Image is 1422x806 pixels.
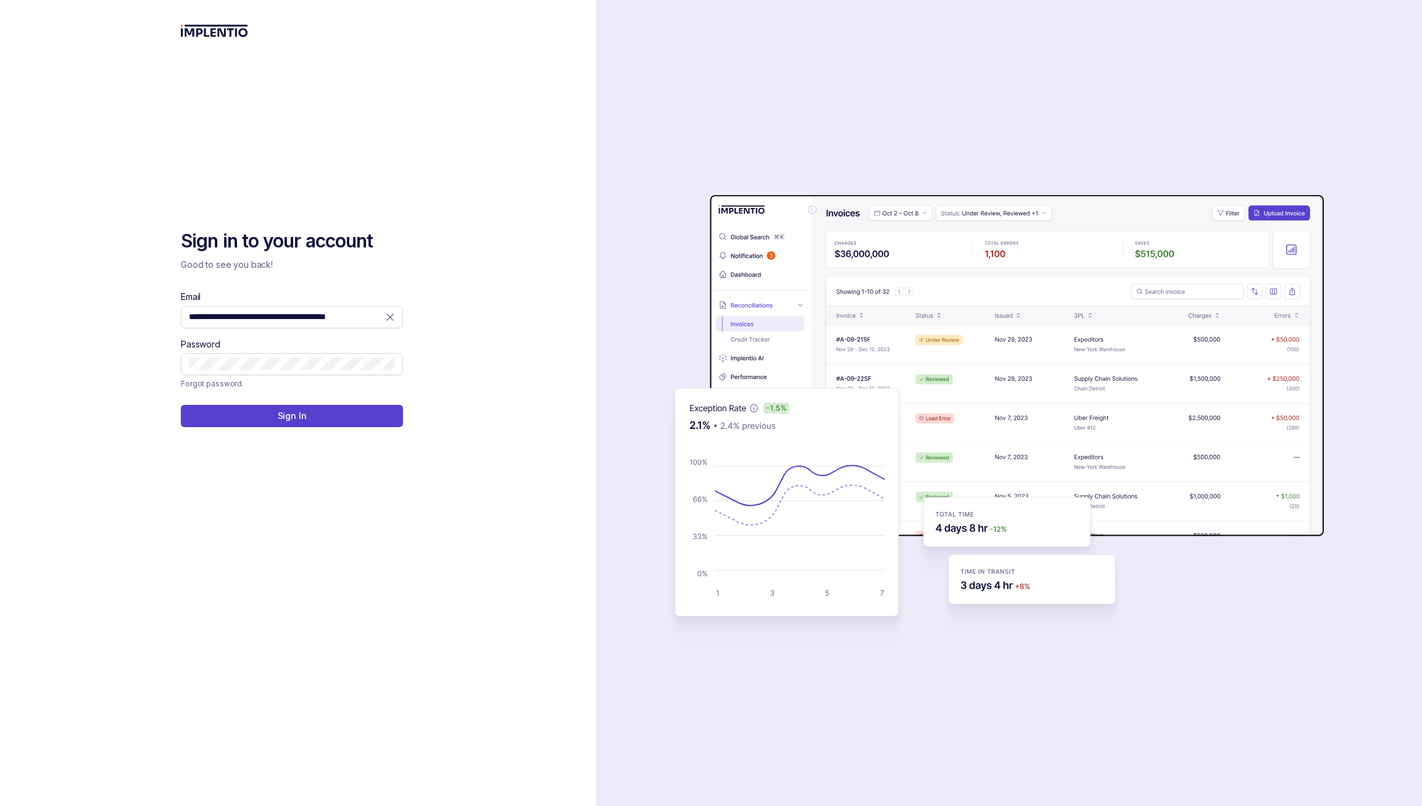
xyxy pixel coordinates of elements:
[181,405,403,427] button: Sign In
[181,378,242,390] p: Forgot password
[181,378,242,390] a: Link Forgot password
[181,259,403,271] p: Good to see you back!
[181,25,248,37] img: logo
[181,229,403,254] h2: Sign in to your account
[631,156,1329,650] img: signin-background.svg
[181,291,201,303] label: Email
[181,338,220,351] label: Password
[278,410,307,422] p: Sign In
